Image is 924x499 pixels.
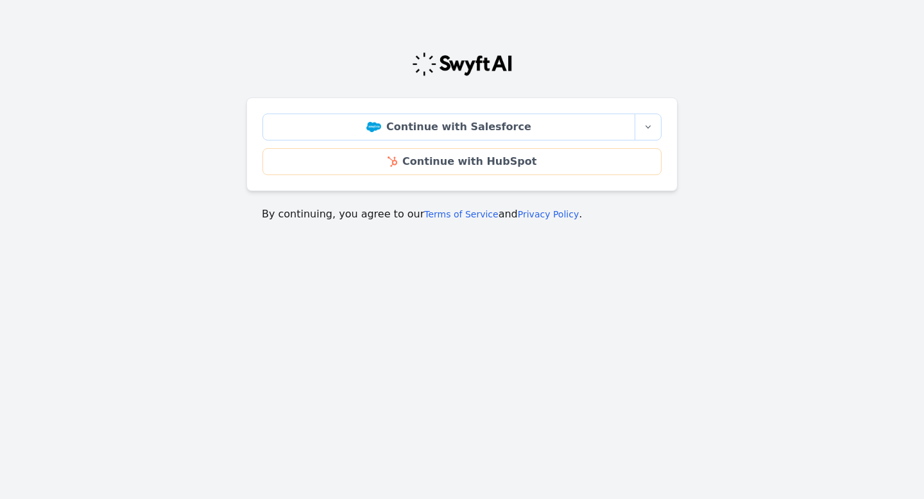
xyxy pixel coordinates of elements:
a: Continue with HubSpot [262,148,662,175]
a: Continue with Salesforce [262,114,635,140]
p: By continuing, you agree to our and . [262,207,662,222]
a: Privacy Policy [518,209,579,219]
img: Swyft Logo [411,51,513,77]
img: HubSpot [388,156,397,167]
img: Salesforce [366,122,381,132]
a: Terms of Service [424,209,498,219]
